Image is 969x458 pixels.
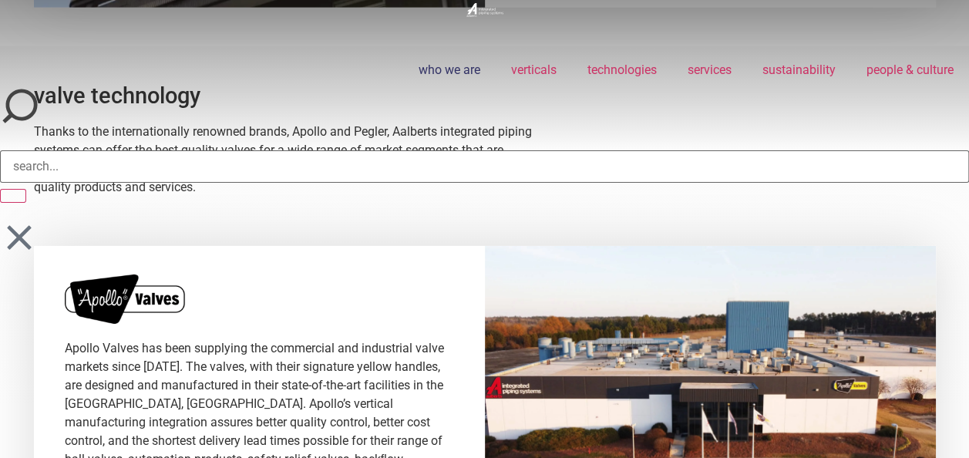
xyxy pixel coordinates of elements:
[747,52,851,88] a: sustainability
[851,52,969,88] a: people & culture
[572,52,672,88] a: technologies
[403,52,496,88] a: who we are
[496,52,572,88] a: verticals
[672,52,747,88] a: services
